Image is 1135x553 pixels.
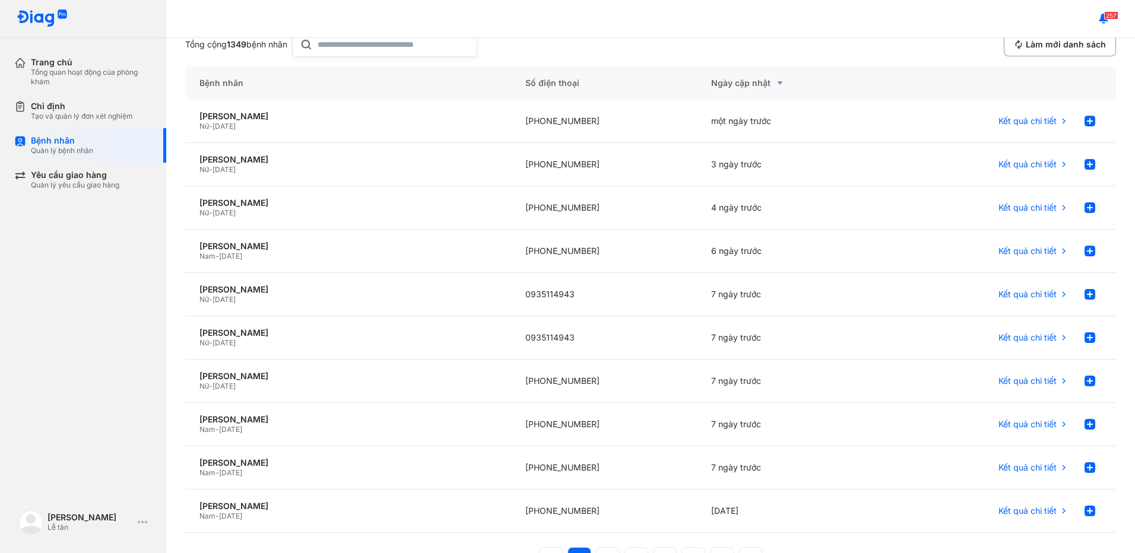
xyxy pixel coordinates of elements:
[199,414,497,425] div: [PERSON_NAME]
[1004,33,1116,56] button: Làm mới danh sách
[17,9,68,28] img: logo
[213,208,236,217] span: [DATE]
[199,338,209,347] span: Nữ
[511,230,698,273] div: [PHONE_NUMBER]
[998,289,1057,300] span: Kết quả chi tiết
[998,332,1057,343] span: Kết quả chi tiết
[209,208,213,217] span: -
[998,202,1057,213] span: Kết quả chi tiết
[199,252,215,260] span: Nam
[213,382,236,390] span: [DATE]
[199,241,497,252] div: [PERSON_NAME]
[199,371,497,382] div: [PERSON_NAME]
[199,122,209,131] span: Nữ
[697,316,883,360] div: 7 ngày trước
[697,490,883,533] div: [DATE]
[511,100,698,143] div: [PHONE_NUMBER]
[31,101,133,112] div: Chỉ định
[185,39,287,50] div: Tổng cộng bệnh nhân
[511,446,698,490] div: [PHONE_NUMBER]
[199,457,497,468] div: [PERSON_NAME]
[697,230,883,273] div: 6 ngày trước
[697,360,883,403] div: 7 ngày trước
[209,338,213,347] span: -
[31,57,152,68] div: Trang chủ
[47,512,133,523] div: [PERSON_NAME]
[19,510,43,534] img: logo
[998,159,1057,170] span: Kết quả chi tiết
[697,273,883,316] div: 7 ngày trước
[998,506,1057,516] span: Kết quả chi tiết
[998,246,1057,256] span: Kết quả chi tiết
[711,76,869,90] div: Ngày cập nhật
[511,186,698,230] div: [PHONE_NUMBER]
[199,208,209,217] span: Nữ
[209,382,213,390] span: -
[31,146,93,155] div: Quản lý bệnh nhân
[697,446,883,490] div: 7 ngày trước
[199,165,209,174] span: Nữ
[199,382,209,390] span: Nữ
[998,116,1057,126] span: Kết quả chi tiết
[31,170,119,180] div: Yêu cầu giao hàng
[697,100,883,143] div: một ngày trước
[219,425,242,434] span: [DATE]
[511,490,698,533] div: [PHONE_NUMBER]
[31,112,133,121] div: Tạo và quản lý đơn xét nghiệm
[199,328,497,338] div: [PERSON_NAME]
[31,68,152,87] div: Tổng quan hoạt động của phòng khám
[209,122,213,131] span: -
[215,468,219,477] span: -
[511,403,698,446] div: [PHONE_NUMBER]
[199,284,497,295] div: [PERSON_NAME]
[1104,11,1118,20] span: 257
[199,295,209,304] span: Nữ
[511,316,698,360] div: 0935114943
[697,186,883,230] div: 4 ngày trước
[511,66,698,100] div: Số điện thoại
[199,154,497,165] div: [PERSON_NAME]
[213,295,236,304] span: [DATE]
[511,273,698,316] div: 0935114943
[31,135,93,146] div: Bệnh nhân
[209,295,213,304] span: -
[213,338,236,347] span: [DATE]
[209,165,213,174] span: -
[219,468,242,477] span: [DATE]
[185,66,511,100] div: Bệnh nhân
[199,511,215,520] span: Nam
[47,523,133,532] div: Lễ tân
[199,198,497,208] div: [PERSON_NAME]
[219,511,242,520] span: [DATE]
[511,143,698,186] div: [PHONE_NUMBER]
[1026,39,1106,50] span: Làm mới danh sách
[697,143,883,186] div: 3 ngày trước
[199,468,215,477] span: Nam
[213,165,236,174] span: [DATE]
[199,111,497,122] div: [PERSON_NAME]
[199,425,215,434] span: Nam
[215,425,219,434] span: -
[227,39,246,49] span: 1349
[219,252,242,260] span: [DATE]
[998,419,1057,430] span: Kết quả chi tiết
[31,180,119,190] div: Quản lý yêu cầu giao hàng
[998,462,1057,473] span: Kết quả chi tiết
[215,252,219,260] span: -
[998,376,1057,386] span: Kết quả chi tiết
[697,403,883,446] div: 7 ngày trước
[213,122,236,131] span: [DATE]
[215,511,219,520] span: -
[511,360,698,403] div: [PHONE_NUMBER]
[199,501,497,511] div: [PERSON_NAME]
